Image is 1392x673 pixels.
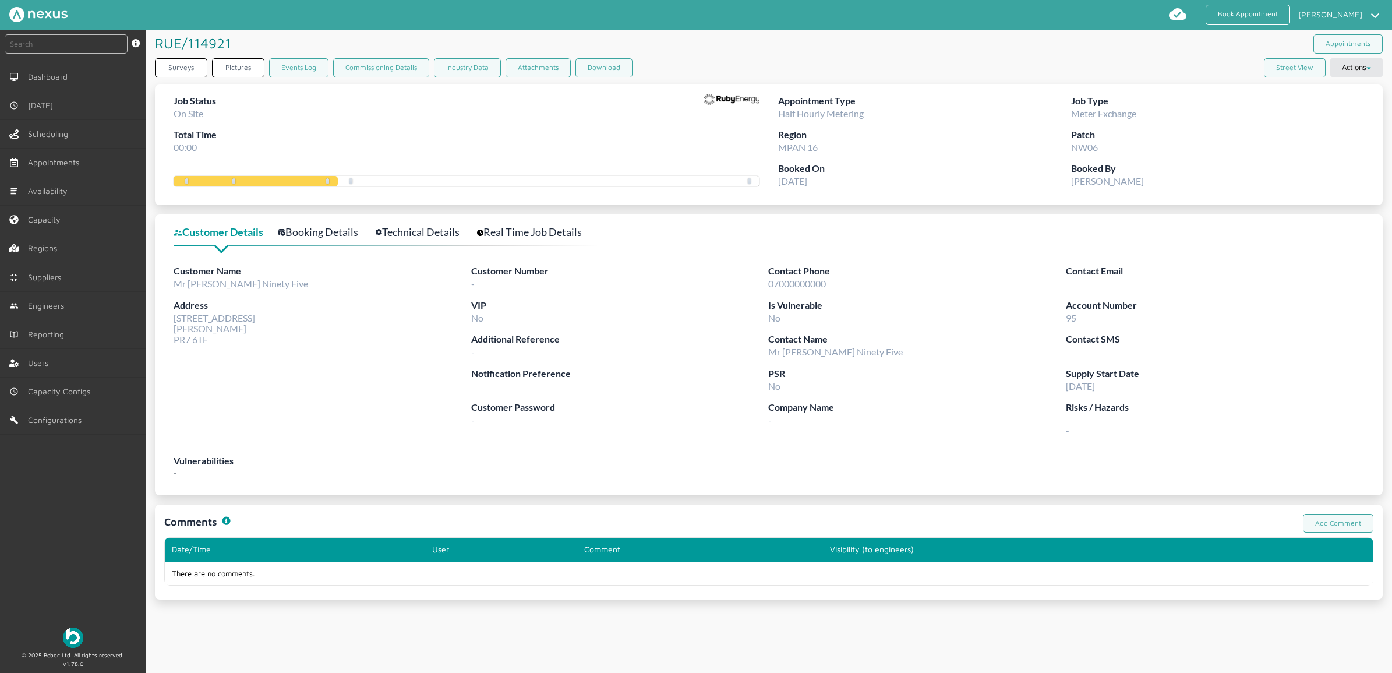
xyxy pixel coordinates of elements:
[174,454,1364,468] label: Vulnerabilities
[9,158,19,167] img: appointments-left-menu.svg
[269,58,328,77] a: Events Log
[1066,298,1363,313] label: Account Number
[376,224,472,241] a: Technical Details
[174,298,471,313] label: Address
[823,538,1304,561] th: Visibility (to engineers)
[63,628,83,648] img: Beboc Logo
[1168,5,1187,23] img: md-cloud-done.svg
[768,346,903,357] span: Mr [PERSON_NAME] Ninety Five
[577,538,824,561] th: Comment
[778,161,1071,176] label: Booked On
[1066,400,1363,415] label: Risks / Hazards
[174,128,217,142] label: Total Time
[477,224,595,241] a: Real Time Job Details
[1264,58,1326,77] button: Street View
[333,58,429,77] a: Commissioning Details
[174,454,1364,486] div: -
[768,332,1065,347] label: Contact Name
[28,415,86,425] span: Configurations
[174,224,276,241] a: Customer Details
[174,312,255,345] span: [STREET_ADDRESS] [PERSON_NAME] PR7 6TE
[471,367,768,381] label: Notification Preference
[165,562,1304,585] td: There are no comments.
[9,387,19,396] img: md-time.svg
[174,108,203,119] span: On Site
[28,330,69,339] span: Reporting
[28,273,66,282] span: Suppliers
[28,358,53,368] span: Users
[1071,142,1098,153] span: NW06
[28,186,72,196] span: Availability
[9,129,19,139] img: scheduling-left-menu.svg
[28,101,58,110] span: [DATE]
[9,186,19,196] img: md-list.svg
[28,244,62,253] span: Regions
[28,129,73,139] span: Scheduling
[768,400,1065,415] label: Company Name
[164,514,217,530] h1: Comments
[768,264,1065,279] label: Contact Phone
[9,330,19,339] img: md-book.svg
[471,332,768,347] label: Additional Reference
[174,278,308,289] span: Mr [PERSON_NAME] Ninety Five
[9,301,19,311] img: md-people.svg
[768,414,772,425] span: -
[471,312,483,323] span: No
[778,128,1071,142] label: Region
[1071,161,1364,176] label: Booked By
[1071,108,1136,119] span: Meter Exchange
[278,224,371,241] a: Booking Details
[778,108,864,119] span: Half Hourly Metering
[778,94,1071,108] label: Appointment Type
[28,72,72,82] span: Dashboard
[471,264,768,279] label: Customer Number
[575,58,633,77] button: Download
[704,94,759,105] img: Supplier Logo
[1071,128,1364,142] label: Patch
[1206,5,1290,25] a: Book Appointment
[471,400,768,415] label: Customer Password
[778,175,807,186] span: [DATE]
[1071,175,1144,186] span: [PERSON_NAME]
[768,278,826,289] span: 07000000000
[471,414,475,425] span: -
[1313,34,1383,54] a: Appointments
[174,264,471,279] label: Customer Name
[768,312,780,323] span: No
[9,415,19,425] img: md-build.svg
[174,142,197,153] span: 00:00
[28,215,65,224] span: Capacity
[1066,367,1363,381] label: Supply Start Date
[1071,94,1364,108] label: Job Type
[1330,58,1383,77] button: Actions
[434,58,501,77] a: Industry Data
[174,94,217,108] label: Job Status
[9,7,68,22] img: Nexus
[506,58,571,77] a: Attachments
[9,215,19,224] img: capacity-left-menu.svg
[212,58,264,77] a: Pictures
[28,387,95,396] span: Capacity Configs
[165,538,425,561] th: Date/Time
[28,301,69,311] span: Engineers
[28,158,84,167] span: Appointments
[778,142,818,153] span: MPAN 16
[155,30,235,57] h1: RUE/114921 ️️️
[9,72,19,82] img: md-desktop.svg
[768,367,1065,381] label: PSR
[1303,514,1373,533] a: Add Comment
[471,298,768,313] label: VIP
[9,273,19,282] img: md-contract.svg
[471,346,475,357] span: -
[1066,380,1095,392] span: [DATE]
[1066,312,1076,323] span: 95
[9,244,19,253] img: regions.left-menu.svg
[155,58,207,77] a: Surveys
[5,34,128,54] input: Search by: Ref, PostCode, MPAN, MPRN, Account, Customer
[1066,415,1363,436] span: -
[1066,332,1363,347] label: Contact SMS
[1066,264,1363,279] label: Contact Email
[471,278,475,289] span: -
[768,380,780,392] span: No
[425,538,577,561] th: User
